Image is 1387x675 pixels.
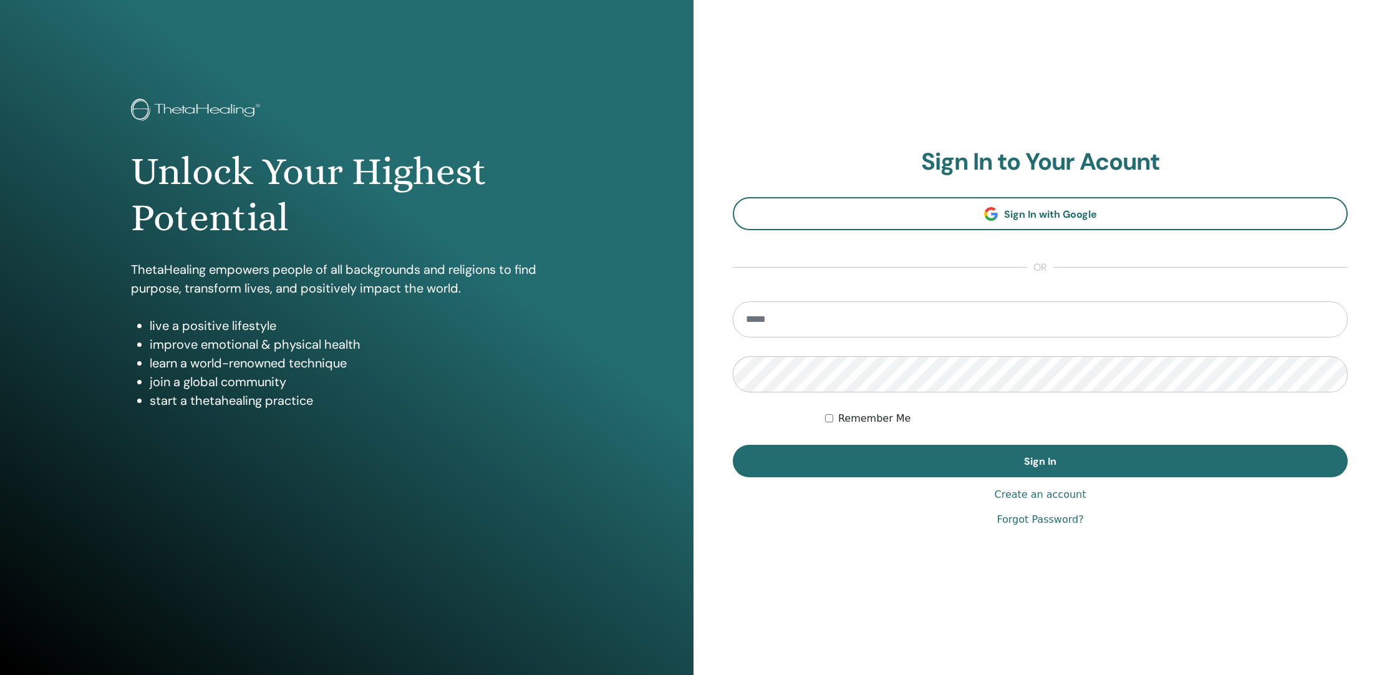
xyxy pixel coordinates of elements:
li: start a thetahealing practice [150,391,562,410]
button: Sign In [733,445,1348,477]
li: join a global community [150,372,562,391]
a: Forgot Password? [997,512,1083,527]
label: Remember Me [838,411,911,426]
span: Sign In with Google [1004,208,1097,221]
span: or [1027,260,1053,275]
li: live a positive lifestyle [150,316,562,335]
h2: Sign In to Your Acount [733,148,1348,177]
p: ThetaHealing empowers people of all backgrounds and religions to find purpose, transform lives, a... [131,260,562,298]
li: improve emotional & physical health [150,335,562,354]
h1: Unlock Your Highest Potential [131,148,562,241]
div: Keep me authenticated indefinitely or until I manually logout [825,411,1348,426]
a: Sign In with Google [733,197,1348,230]
span: Sign In [1024,455,1056,468]
a: Create an account [994,487,1086,502]
li: learn a world-renowned technique [150,354,562,372]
